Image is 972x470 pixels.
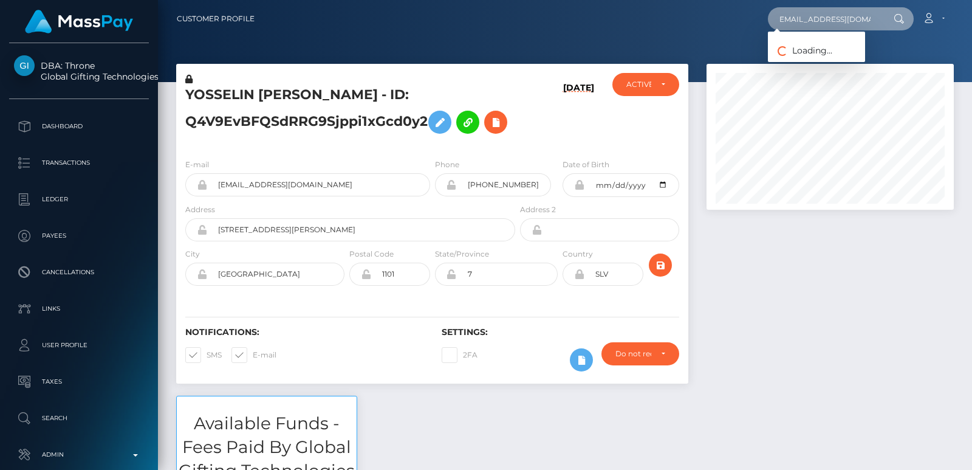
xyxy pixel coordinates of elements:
[14,55,35,76] img: Global Gifting Technologies Inc
[435,249,489,260] label: State/Province
[563,159,609,170] label: Date of Birth
[9,294,149,324] a: Links
[185,347,222,363] label: SMS
[520,204,556,215] label: Address 2
[14,300,144,318] p: Links
[185,327,423,337] h6: Notifications:
[615,349,651,359] div: Do not require
[9,367,149,397] a: Taxes
[14,154,144,172] p: Transactions
[601,342,679,365] button: Do not require
[442,327,680,337] h6: Settings:
[563,249,593,260] label: Country
[442,347,477,363] label: 2FA
[626,80,652,89] div: ACTIVE
[14,263,144,282] p: Cancellations
[14,117,144,136] p: Dashboard
[14,336,144,354] p: User Profile
[9,184,149,215] a: Ledger
[14,373,144,391] p: Taxes
[612,73,680,96] button: ACTIVE
[9,60,149,82] span: DBA: Throne Global Gifting Technologies Inc
[231,347,276,363] label: E-mail
[563,83,594,144] h6: [DATE]
[9,257,149,288] a: Cancellations
[14,190,144,209] p: Ledger
[9,330,149,361] a: User Profile
[185,159,209,170] label: E-mail
[14,446,144,464] p: Admin
[9,440,149,470] a: Admin
[185,86,508,140] h5: YOSSELIN [PERSON_NAME] - ID: Q4V9EvBFQSdRRG9Sjppi1xGcd0y2
[349,249,394,260] label: Postal Code
[25,10,133,33] img: MassPay Logo
[185,249,200,260] label: City
[435,159,459,170] label: Phone
[9,111,149,142] a: Dashboard
[9,148,149,178] a: Transactions
[177,6,255,32] a: Customer Profile
[768,7,882,30] input: Search...
[185,204,215,215] label: Address
[768,45,832,56] span: Loading...
[14,227,144,245] p: Payees
[9,403,149,434] a: Search
[14,409,144,427] p: Search
[9,221,149,251] a: Payees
